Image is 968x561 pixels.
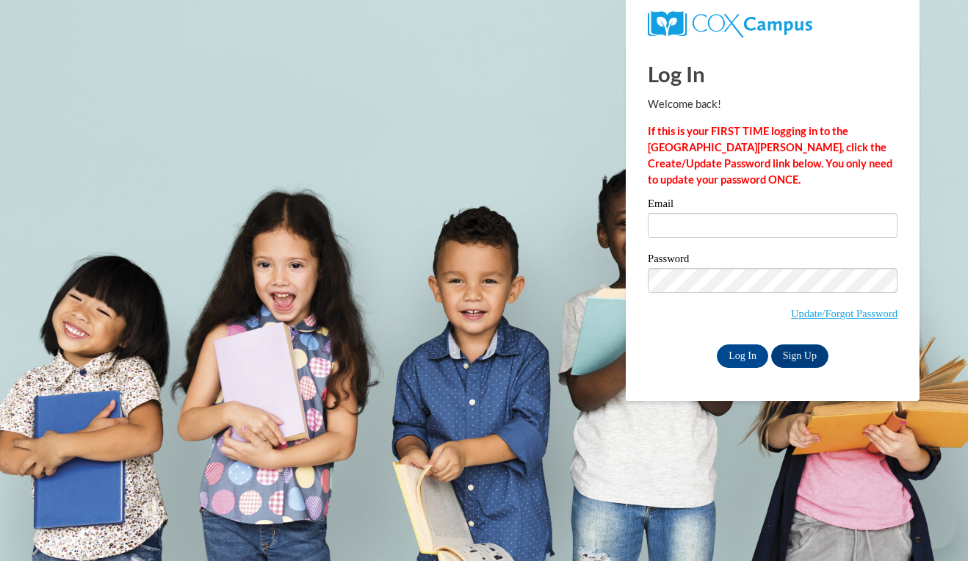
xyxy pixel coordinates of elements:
[648,59,897,89] h1: Log In
[648,96,897,112] p: Welcome back!
[771,344,828,368] a: Sign Up
[648,198,897,213] label: Email
[648,11,897,37] a: COX Campus
[791,308,897,319] a: Update/Forgot Password
[909,502,956,549] iframe: Button to launch messaging window
[648,125,892,186] strong: If this is your FIRST TIME logging in to the [GEOGRAPHIC_DATA][PERSON_NAME], click the Create/Upd...
[648,253,897,268] label: Password
[648,11,812,37] img: COX Campus
[717,344,768,368] input: Log In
